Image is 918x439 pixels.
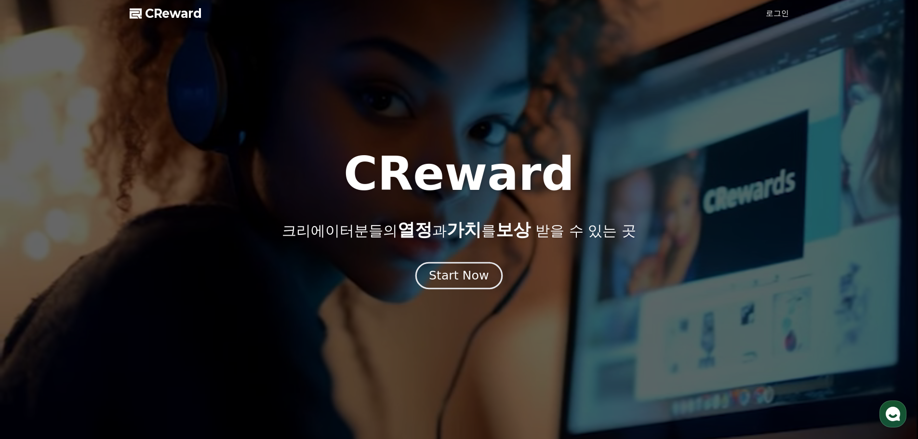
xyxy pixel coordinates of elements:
[64,306,124,330] a: 대화
[145,6,202,21] span: CReward
[766,8,789,19] a: 로그인
[344,151,574,197] h1: CReward
[130,6,202,21] a: CReward
[282,220,636,239] p: 크리에이터분들의 과 를 받을 수 있는 곳
[429,267,489,284] div: Start Now
[447,220,481,239] span: 가치
[88,320,100,328] span: 대화
[415,262,503,289] button: Start Now
[417,272,501,281] a: Start Now
[3,306,64,330] a: 홈
[149,320,160,328] span: 설정
[398,220,432,239] span: 열정
[496,220,531,239] span: 보상
[124,306,185,330] a: 설정
[30,320,36,328] span: 홈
